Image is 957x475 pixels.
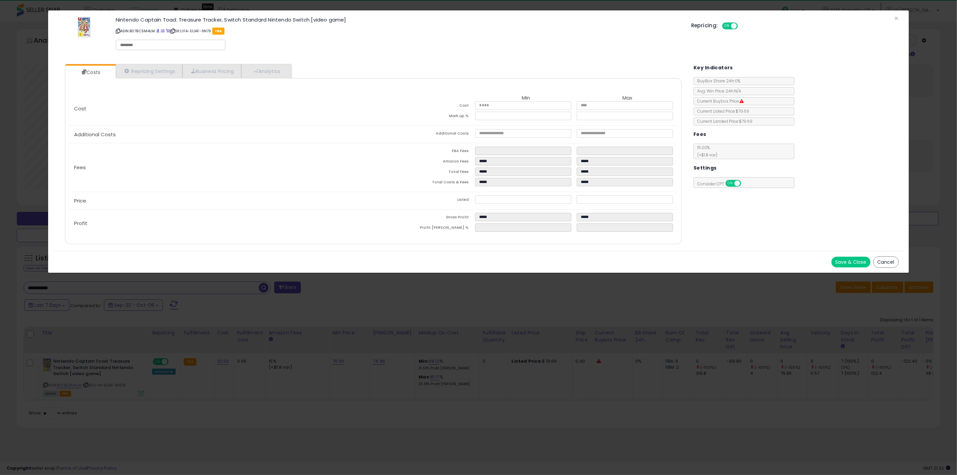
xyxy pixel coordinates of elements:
td: Profit [PERSON_NAME] % [374,223,475,234]
a: BuyBox page [156,28,160,34]
p: Cost [69,106,374,111]
span: Current Listed Price: $79.69 [694,108,749,114]
p: Fees [69,165,374,170]
td: Additional Costs [374,129,475,140]
td: Listed [374,195,475,206]
span: × [894,13,899,23]
span: (+$1.8 var) [694,152,717,158]
h5: Settings [694,164,716,172]
span: OFF [740,181,751,186]
button: Save & Close [831,257,871,267]
h5: Key Indicators [694,64,733,72]
h3: Nintendo Captain Toad: Treasure Tracker, Switch Standard Nintendo Switch [video game] [116,17,681,22]
h5: Fees [694,130,706,139]
h5: Repricing: [691,23,718,28]
td: Total Fees [374,168,475,178]
a: Your listing only [166,28,170,34]
td: Gross Profit [374,213,475,223]
button: Cancel [873,256,899,268]
span: OFF [737,23,747,29]
span: BuyBox Share 24h: 0% [694,78,740,84]
td: FBA Fees [374,147,475,157]
span: 15.00 % [694,145,717,158]
th: Max [577,95,678,101]
a: Costs [65,66,115,79]
td: Cost [374,101,475,112]
th: Min [475,95,577,101]
span: ON [723,23,731,29]
p: ASIN: B07BC5M4LM | SKU: FA-EUAF-9N79 [116,26,681,36]
a: All offer listings [161,28,165,34]
span: Avg. Win Price 24h: N/A [694,88,741,94]
a: Business Pricing [182,64,241,78]
a: Repricing Settings [116,64,182,78]
a: Analytics [241,64,291,78]
i: Suppressed Buy Box [740,99,744,103]
td: Amazon Fees [374,157,475,168]
span: FBA [212,28,225,35]
span: Consider CPT: [694,181,750,187]
p: Profit [69,221,374,226]
p: Additional Costs [69,132,374,137]
td: Mark up % [374,112,475,122]
span: Current Buybox Price: [694,98,744,104]
td: Total Costs & Fees [374,178,475,188]
p: Price [69,198,374,204]
span: Current Landed Price: $79.69 [694,118,752,124]
img: 51n3JFLunQL._SL60_.jpg [78,17,91,37]
span: ON [726,181,735,186]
